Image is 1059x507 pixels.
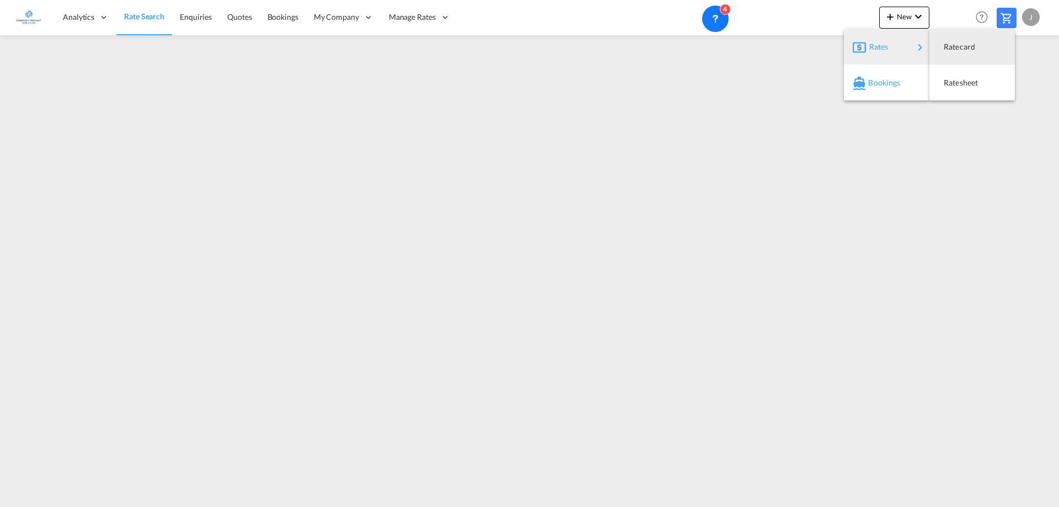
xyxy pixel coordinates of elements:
button: Bookings [844,65,929,100]
span: Ratesheet [944,72,956,94]
span: Bookings [868,72,880,94]
div: Ratesheet [938,69,1006,97]
div: Bookings [853,69,921,97]
span: Ratecard [944,36,956,58]
md-icon: icon-chevron-right [913,41,927,54]
div: Ratecard [938,33,1006,61]
span: Rates [869,36,882,58]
